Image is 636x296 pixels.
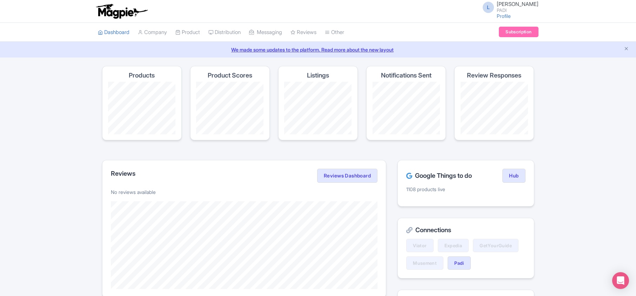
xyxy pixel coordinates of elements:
a: Hub [502,169,525,183]
a: Dashboard [98,23,129,42]
a: Product [175,23,200,42]
a: Other [325,23,344,42]
h2: Connections [406,227,525,234]
h4: Notifications Sent [381,72,431,79]
a: Messaging [249,23,282,42]
p: No reviews available [111,188,378,196]
a: Expedia [438,239,469,252]
h2: Reviews [111,170,135,177]
h4: Products [129,72,155,79]
a: Reviews [290,23,316,42]
a: Musement [406,256,443,270]
a: Viator [406,239,433,252]
h4: Review Responses [467,72,521,79]
a: Subscription [499,27,538,37]
button: Close announcement [624,45,629,53]
span: L [483,2,494,13]
a: Distribution [208,23,241,42]
h2: Google Things to do [406,172,472,179]
img: logo-ab69f6fb50320c5b225c76a69d11143b.png [94,4,149,19]
h4: Listings [307,72,329,79]
a: Company [138,23,167,42]
h4: Product Scores [208,72,252,79]
a: L [PERSON_NAME] PADI [478,1,538,13]
a: GetYourGuide [473,239,518,252]
div: Open Intercom Messenger [612,272,629,289]
p: 1108 products live [406,186,525,193]
small: PADI [497,8,538,13]
a: Padi [448,256,471,270]
a: Profile [497,13,511,19]
a: We made some updates to the platform. Read more about the new layout [4,46,632,53]
a: Reviews Dashboard [317,169,377,183]
span: [PERSON_NAME] [497,1,538,7]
